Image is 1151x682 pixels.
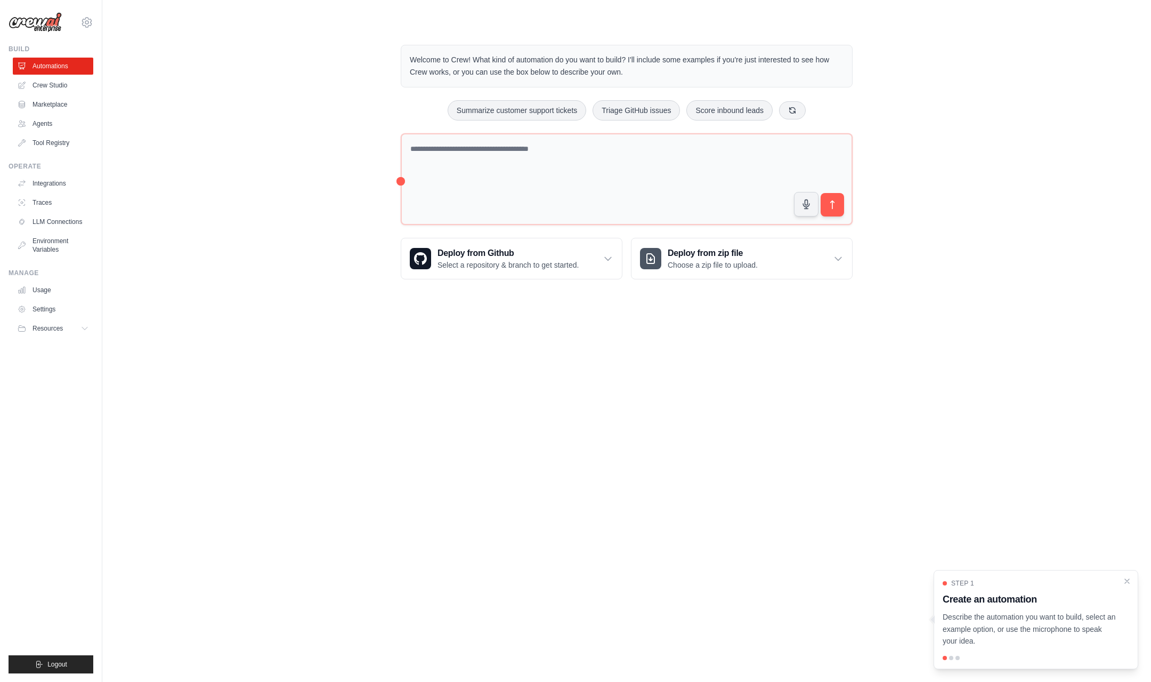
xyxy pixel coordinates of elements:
[448,100,586,121] button: Summarize customer support tickets
[943,592,1116,607] h3: Create an automation
[9,162,93,171] div: Operate
[437,247,579,260] h3: Deploy from Github
[9,655,93,673] button: Logout
[593,100,680,121] button: Triage GitHub issues
[13,320,93,337] button: Resources
[33,324,63,333] span: Resources
[951,579,974,588] span: Step 1
[686,100,773,121] button: Score inbound leads
[13,301,93,318] a: Settings
[668,260,758,270] p: Choose a zip file to upload.
[943,611,1116,647] p: Describe the automation you want to build, select an example option, or use the microphone to spe...
[437,260,579,270] p: Select a repository & branch to get started.
[13,77,93,94] a: Crew Studio
[13,232,93,258] a: Environment Variables
[13,175,93,192] a: Integrations
[668,247,758,260] h3: Deploy from zip file
[13,96,93,113] a: Marketplace
[13,282,93,299] a: Usage
[13,213,93,230] a: LLM Connections
[9,45,93,53] div: Build
[410,54,844,78] p: Welcome to Crew! What kind of automation do you want to build? I'll include some examples if you'...
[13,115,93,132] a: Agents
[9,12,62,33] img: Logo
[47,660,67,669] span: Logout
[9,269,93,277] div: Manage
[13,134,93,151] a: Tool Registry
[13,58,93,75] a: Automations
[13,194,93,211] a: Traces
[1123,577,1131,585] button: Close walkthrough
